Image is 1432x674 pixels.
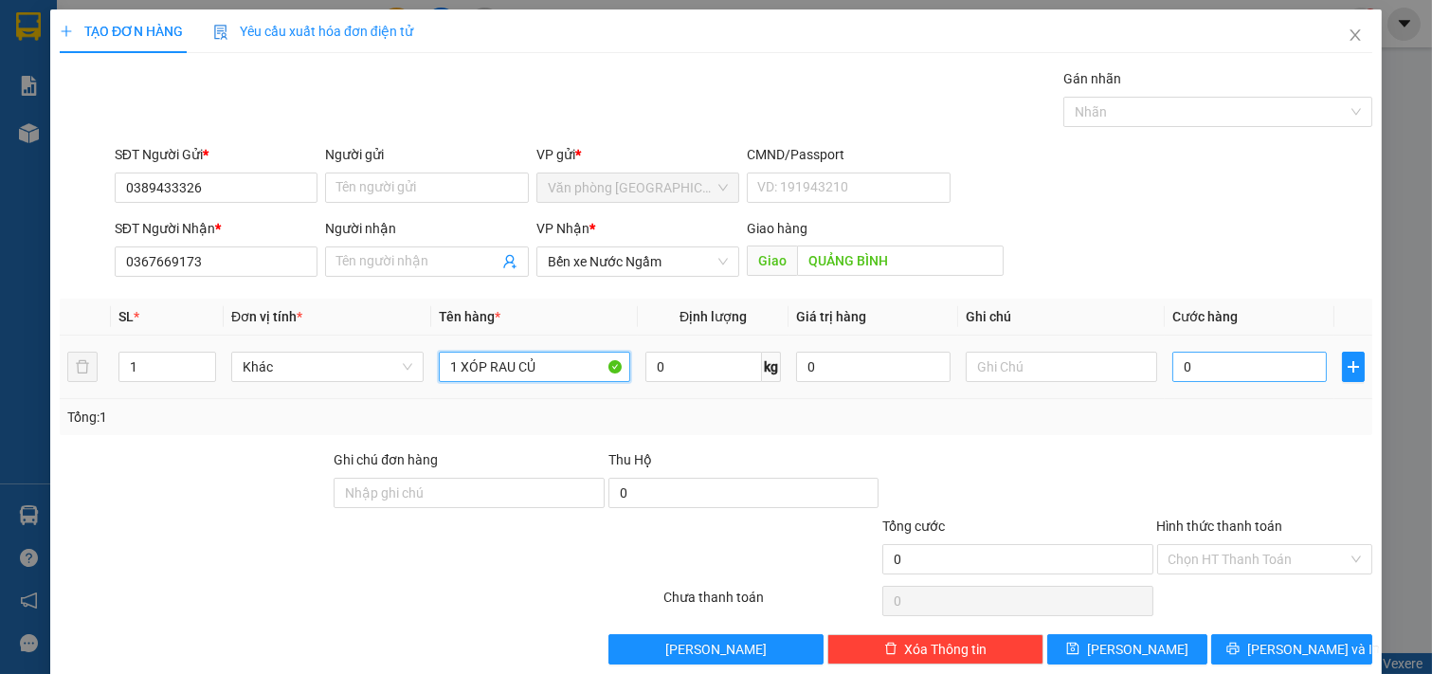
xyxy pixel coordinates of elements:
[1329,9,1382,63] button: Close
[439,309,500,324] span: Tên hàng
[827,634,1043,665] button: deleteXóa Thông tin
[905,639,988,660] span: Xóa Thông tin
[1211,634,1372,665] button: printer[PERSON_NAME] và In
[662,587,881,620] div: Chưa thanh toán
[536,221,589,236] span: VP Nhận
[115,144,318,165] div: SĐT Người Gửi
[213,25,228,40] img: icon
[548,247,729,276] span: Bến xe Nước Ngầm
[1087,639,1188,660] span: [PERSON_NAME]
[884,642,897,657] span: delete
[796,352,951,382] input: 0
[797,246,1003,276] input: Dọc đường
[325,144,529,165] div: Người gửi
[608,634,825,665] button: [PERSON_NAME]
[60,24,183,39] span: TẠO ĐƠN HÀNG
[796,309,866,324] span: Giá trị hàng
[502,254,517,269] span: user-add
[115,218,318,239] div: SĐT Người Nhận
[1063,71,1121,86] label: Gán nhãn
[680,309,747,324] span: Định lượng
[882,519,945,534] span: Tổng cước
[1066,642,1079,657] span: save
[1172,309,1238,324] span: Cước hàng
[1047,634,1208,665] button: save[PERSON_NAME]
[334,478,604,508] input: Ghi chú đơn hàng
[243,353,412,381] span: Khác
[1226,642,1240,657] span: printer
[231,309,302,324] span: Đơn vị tính
[1348,27,1363,43] span: close
[67,407,553,428] div: Tổng: 1
[325,218,529,239] div: Người nhận
[958,299,1166,336] th: Ghi chú
[747,246,797,276] span: Giao
[213,24,413,39] span: Yêu cầu xuất hóa đơn điện tử
[762,352,781,382] span: kg
[60,25,73,38] span: plus
[665,639,767,660] span: [PERSON_NAME]
[966,352,1158,382] input: Ghi Chú
[118,309,134,324] span: SL
[548,173,729,202] span: Văn phòng Đà Lạt
[1342,352,1365,382] button: plus
[439,352,631,382] input: VD: Bàn, Ghế
[1157,519,1283,534] label: Hình thức thanh toán
[536,144,740,165] div: VP gửi
[608,452,652,467] span: Thu Hộ
[1247,639,1380,660] span: [PERSON_NAME] và In
[67,352,98,382] button: delete
[334,452,438,467] label: Ghi chú đơn hàng
[747,144,951,165] div: CMND/Passport
[1343,359,1364,374] span: plus
[747,221,807,236] span: Giao hàng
